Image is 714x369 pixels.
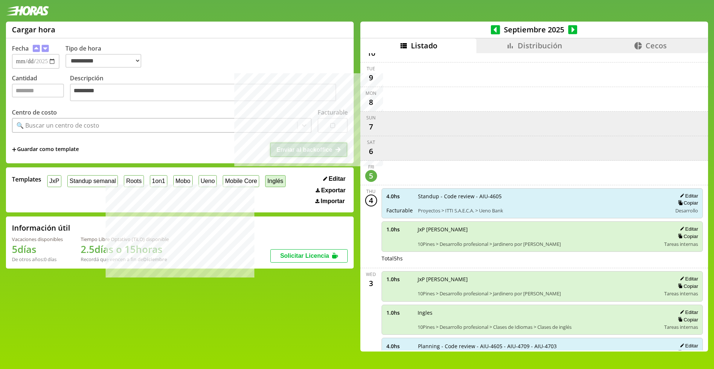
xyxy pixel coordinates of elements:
h1: 2.5 días o 15 horas [81,243,169,256]
span: 4.0 hs [386,193,413,200]
div: Sun [366,115,376,121]
button: Editar [678,309,698,315]
div: Mon [366,90,376,96]
div: Fri [368,164,374,170]
button: JxP [47,175,61,187]
span: Listado [411,41,437,51]
div: 🔍 Buscar un centro de costo [16,121,99,129]
button: Copiar [676,350,698,356]
div: Wed [366,271,376,277]
h1: Cargar hora [12,25,55,35]
span: Solicitar Licencia [280,253,329,259]
div: scrollable content [360,53,708,350]
div: 6 [365,145,377,157]
span: JxP [PERSON_NAME] [418,276,659,283]
span: Desarrollo [675,207,698,214]
span: Tareas internas [664,290,698,297]
span: 10Pines > Desarrollo profesional > Jardinero por [PERSON_NAME] [418,290,659,297]
span: Distribución [518,41,562,51]
div: 9 [365,72,377,84]
span: 10Pines > Desarrollo profesional > Jardinero por [PERSON_NAME] [418,241,659,247]
span: Importar [321,198,345,205]
label: Fecha [12,44,29,52]
button: Copiar [676,233,698,240]
textarea: Descripción [70,84,336,101]
button: Editar [321,175,348,183]
div: 7 [365,121,377,133]
span: Standup - Code review - AIU-4605 [418,193,667,200]
button: Copiar [676,283,698,289]
span: Septiembre 2025 [500,25,568,35]
span: 1.0 hs [386,276,412,283]
span: Planning - Code review - AIU-4605 - AIU-4709 - AIU-4703 [418,343,667,350]
span: Templates [12,175,41,183]
span: +Guardar como template [12,145,79,154]
button: Editar [678,193,698,199]
button: Editar [678,276,698,282]
label: Tipo de hora [65,44,147,69]
button: Standup semanal [67,175,118,187]
div: 3 [365,277,377,289]
span: Cecos [646,41,667,51]
span: + [12,145,16,154]
button: Exportar [313,187,348,194]
span: Proyectos > ITTI S.A.E.C.A. > Ueno Bank [418,207,667,214]
button: Editar [678,226,698,232]
button: Mobile Core [223,175,259,187]
span: Exportar [321,187,345,194]
button: Inglés [265,175,285,187]
button: Editar [678,343,698,349]
span: Ingles [418,309,659,316]
b: Diciembre [143,256,167,263]
img: logotipo [6,6,49,16]
span: 4.0 hs [386,343,413,350]
select: Tipo de hora [65,54,141,68]
div: 4 [365,195,377,206]
div: Sat [367,139,375,145]
span: Tareas internas [664,324,698,330]
div: De otros años: 0 días [12,256,63,263]
div: 8 [365,96,377,108]
div: Vacaciones disponibles [12,236,63,243]
button: 1on1 [150,175,167,187]
span: Facturable [386,207,413,214]
div: Total 5 hs [382,255,703,262]
button: Copiar [676,317,698,323]
label: Facturable [318,108,348,116]
div: Thu [366,188,376,195]
label: Centro de costo [12,108,57,116]
span: Editar [329,176,345,182]
label: Cantidad [12,74,70,103]
h2: Información útil [12,223,70,233]
span: 1.0 hs [386,226,412,233]
input: Cantidad [12,84,64,97]
button: Mobo [173,175,193,187]
button: Solicitar Licencia [270,249,348,263]
div: Recordá que vencen a fin de [81,256,169,263]
div: 10 [365,47,377,59]
button: Roots [124,175,144,187]
h1: 5 días [12,243,63,256]
span: Tareas internas [664,241,698,247]
label: Descripción [70,74,348,103]
span: JxP [PERSON_NAME] [418,226,659,233]
div: 5 [365,170,377,182]
div: Tiempo Libre Optativo (TiLO) disponible [81,236,169,243]
span: 10Pines > Desarrollo profesional > Clases de Idiomas > Clases de inglés [418,324,659,330]
button: Ueno [199,175,217,187]
span: 1.0 hs [386,309,412,316]
div: Tue [367,65,375,72]
button: Copiar [676,200,698,206]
